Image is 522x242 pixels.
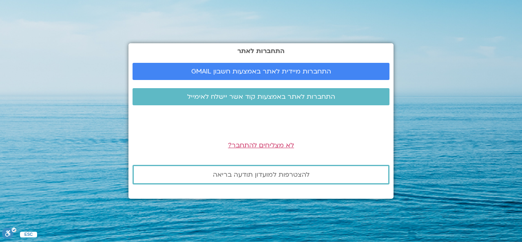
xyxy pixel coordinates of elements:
[187,93,335,100] span: התחברות לאתר באמצעות קוד אשר יישלח לאימייל
[228,141,294,150] a: לא מצליחים להתחבר?
[133,88,389,105] a: התחברות לאתר באמצעות קוד אשר יישלח לאימייל
[133,47,389,55] h2: התחברות לאתר
[191,68,331,75] span: התחברות מיידית לאתר באמצעות חשבון GMAIL
[213,171,310,178] span: להצטרפות למועדון תודעה בריאה
[133,165,389,184] a: להצטרפות למועדון תודעה בריאה
[133,63,389,80] a: התחברות מיידית לאתר באמצעות חשבון GMAIL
